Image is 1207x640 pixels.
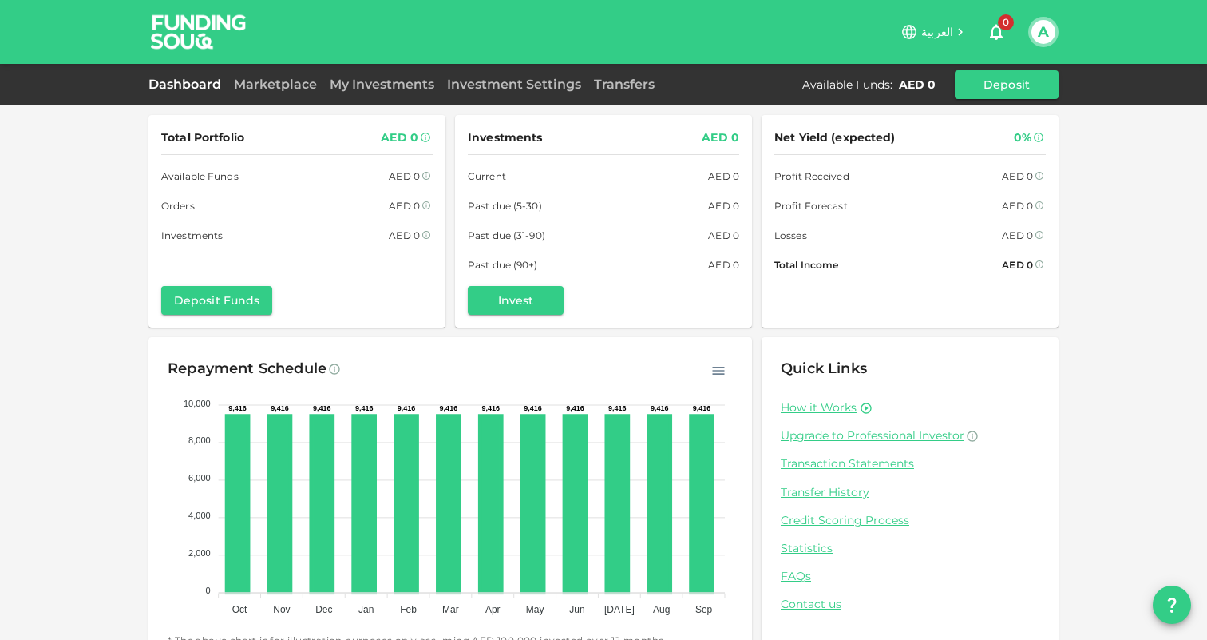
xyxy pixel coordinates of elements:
[188,435,211,445] tspan: 8,000
[161,128,244,148] span: Total Portfolio
[441,77,588,92] a: Investment Settings
[206,586,211,595] tspan: 0
[161,197,195,214] span: Orders
[774,227,807,244] span: Losses
[1002,227,1033,244] div: AED 0
[389,197,420,214] div: AED 0
[781,541,1039,556] a: Statistics
[148,77,228,92] a: Dashboard
[702,128,739,148] div: AED 0
[468,128,542,148] span: Investments
[588,77,661,92] a: Transfers
[774,168,849,185] span: Profit Received
[1153,586,1191,624] button: question
[708,168,739,185] div: AED 0
[802,77,892,93] div: Available Funds :
[188,548,211,558] tspan: 2,000
[781,513,1039,528] a: Credit Scoring Process
[442,604,459,615] tspan: Mar
[781,428,964,443] span: Upgrade to Professional Investor
[604,604,635,615] tspan: [DATE]
[168,356,326,382] div: Repayment Schedule
[781,456,1039,471] a: Transaction Statements
[653,604,670,615] tspan: Aug
[1014,128,1031,148] div: 0%
[708,197,739,214] div: AED 0
[569,604,584,615] tspan: Jun
[1002,168,1033,185] div: AED 0
[188,473,211,483] tspan: 6,000
[781,485,1039,500] a: Transfer History
[389,168,420,185] div: AED 0
[980,16,1012,48] button: 0
[708,256,739,273] div: AED 0
[485,604,501,615] tspan: Apr
[781,597,1039,612] a: Contact us
[468,227,545,244] span: Past due (31-90)
[781,360,867,377] span: Quick Links
[998,14,1014,30] span: 0
[468,256,538,273] span: Past due (90+)
[161,286,272,315] button: Deposit Funds
[774,197,848,214] span: Profit Forecast
[781,569,1039,584] a: FAQs
[468,286,564,315] button: Invest
[389,227,420,244] div: AED 0
[273,604,290,615] tspan: Nov
[781,428,1039,443] a: Upgrade to Professional Investor
[526,604,544,615] tspan: May
[1031,20,1055,44] button: A
[708,227,739,244] div: AED 0
[468,168,506,185] span: Current
[184,399,211,408] tspan: 10,000
[228,77,323,92] a: Marketplace
[955,70,1059,99] button: Deposit
[1002,256,1033,273] div: AED 0
[188,511,211,520] tspan: 4,000
[899,77,936,93] div: AED 0
[381,128,418,148] div: AED 0
[468,197,542,214] span: Past due (5-30)
[315,604,332,615] tspan: Dec
[400,604,417,615] tspan: Feb
[774,256,838,273] span: Total Income
[232,604,247,615] tspan: Oct
[161,227,223,244] span: Investments
[161,168,239,185] span: Available Funds
[774,128,896,148] span: Net Yield (expected)
[323,77,441,92] a: My Investments
[781,400,857,415] a: How it Works
[921,25,953,39] span: العربية
[695,604,713,615] tspan: Sep
[358,604,374,615] tspan: Jan
[1002,197,1033,214] div: AED 0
